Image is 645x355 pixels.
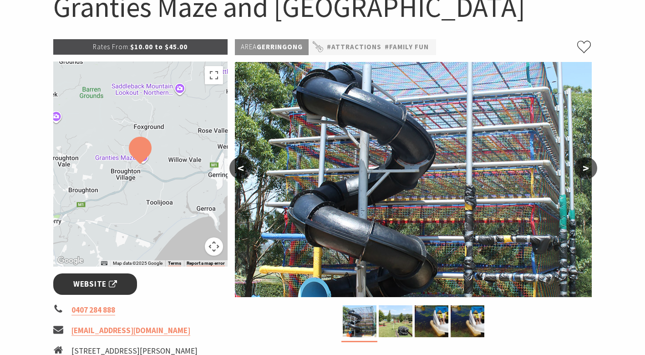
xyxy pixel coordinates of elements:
img: Fun Park [451,305,484,337]
a: #Family Fun [385,41,429,53]
button: Map camera controls [205,237,223,256]
p: Gerringong [235,39,309,55]
p: $10.00 to $45.00 [53,39,228,55]
img: Granties Slide [343,305,376,337]
img: Granties Slide [235,62,592,297]
img: Google [56,255,86,267]
button: Toggle fullscreen view [205,66,223,84]
span: Map data ©2025 Google [113,261,163,266]
span: Area [241,42,257,51]
span: Website [73,278,117,290]
img: Fun Park [415,305,448,337]
button: < [229,157,252,179]
button: > [574,157,597,179]
button: Keyboard shortcuts [101,260,107,267]
a: Report a map error [187,261,225,266]
a: Website [53,273,137,295]
a: [EMAIL_ADDRESS][DOMAIN_NAME] [71,325,190,336]
a: 0407 284 888 [71,305,115,315]
a: Terms (opens in new tab) [168,261,181,266]
a: #Attractions [327,41,381,53]
a: Open this area in Google Maps (opens a new window) [56,255,86,267]
span: Rates From: [93,42,130,51]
